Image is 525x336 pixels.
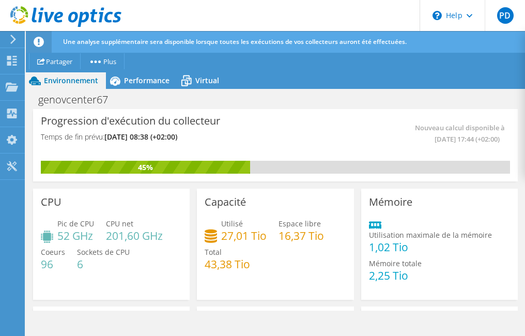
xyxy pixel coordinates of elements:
[80,53,125,69] a: Plus
[57,219,94,228] span: Pic de CPU
[369,196,412,208] h3: Mémoire
[205,247,222,257] span: Total
[205,258,250,270] h4: 43,38 Tio
[106,230,163,241] h4: 201,60 GHz
[369,270,422,281] h4: 2,25 Tio
[369,241,492,253] h4: 1,02 Tio
[106,219,133,228] span: CPU net
[497,7,514,24] span: PD
[275,122,505,145] span: Nouveau calcul disponible à
[41,131,273,143] h4: Temps de fin prévu:
[369,230,492,240] span: Utilisation maximale de la mémoire
[221,219,243,228] span: Utilisé
[77,258,130,270] h4: 6
[77,247,130,257] span: Sockets de CPU
[104,132,177,142] span: [DATE] 08:38 (+02:00)
[57,230,94,241] h4: 52 GHz
[275,133,500,145] span: [DATE] 17:44 (+02:00)
[369,258,422,268] span: Mémoire totale
[433,11,442,20] svg: \n
[41,162,250,173] div: 45%
[41,258,65,270] h4: 96
[279,230,324,241] h4: 16,37 Tio
[221,230,267,241] h4: 27,01 Tio
[41,196,61,208] h3: CPU
[29,53,81,69] a: Partager
[195,75,219,85] span: Virtual
[41,247,65,257] span: Coeurs
[34,94,124,105] h1: genovcenter67
[44,75,98,85] span: Environnement
[124,75,169,85] span: Performance
[279,219,321,228] span: Espace libre
[63,37,407,46] span: Une analyse supplémentaire sera disponible lorsque toutes les exécutions de vos collecteurs auron...
[205,196,246,208] h3: Capacité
